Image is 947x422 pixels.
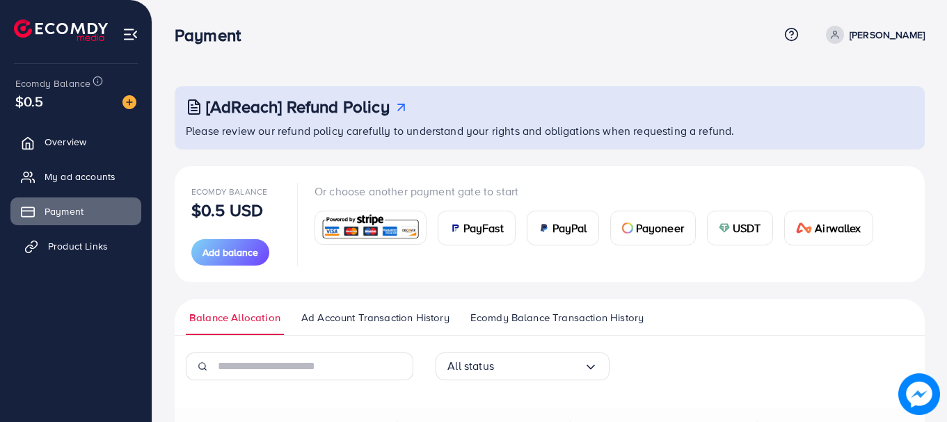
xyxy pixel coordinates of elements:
[202,245,258,259] span: Add balance
[191,239,269,266] button: Add balance
[470,310,644,325] span: Ecomdy Balance Transaction History
[707,211,773,245] a: cardUSDT
[733,220,761,236] span: USDT
[45,204,83,218] span: Payment
[191,202,263,218] p: $0.5 USD
[48,239,108,253] span: Product Links
[820,26,925,44] a: [PERSON_NAME]
[45,170,116,184] span: My ad accounts
[494,355,584,377] input: Search for option
[850,26,925,43] p: [PERSON_NAME]
[45,135,86,149] span: Overview
[175,25,252,45] h3: Payment
[436,352,610,380] div: Search for option
[719,222,730,234] img: card
[315,211,427,245] a: card
[622,222,633,234] img: card
[14,19,108,41] img: logo
[796,222,813,234] img: card
[301,310,449,325] span: Ad Account Transaction History
[815,220,861,236] span: Airwallex
[10,163,141,190] a: My ad accounts
[449,222,461,234] img: card
[784,211,873,245] a: cardAirwallex
[206,97,390,117] h3: [AdReach] Refund Policy
[191,186,267,197] span: Ecomdy Balance
[10,128,141,156] a: Overview
[122,95,136,109] img: image
[189,310,280,325] span: Balance Allocation
[15,76,90,90] span: Ecomdy Balance
[319,213,422,243] img: card
[527,211,599,245] a: cardPayPal
[186,122,916,139] p: Please review our refund policy carefully to understand your rights and obligations when requesti...
[10,197,141,225] a: Payment
[636,220,684,236] span: Payoneer
[539,222,550,234] img: card
[552,220,587,236] span: PayPal
[15,91,44,111] span: $0.5
[315,183,884,200] p: Or choose another payment gate to start
[898,373,940,415] img: image
[438,211,516,245] a: cardPayFast
[463,220,504,236] span: PayFast
[447,355,494,377] span: All status
[122,26,138,42] img: menu
[10,232,141,260] a: Product Links
[610,211,696,245] a: cardPayoneer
